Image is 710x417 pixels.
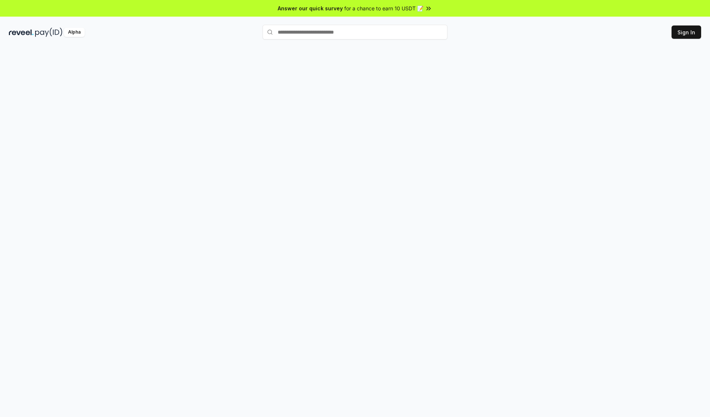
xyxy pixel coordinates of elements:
span: Answer our quick survey [278,4,343,12]
img: pay_id [35,28,62,37]
div: Alpha [64,28,85,37]
button: Sign In [672,25,701,39]
img: reveel_dark [9,28,34,37]
span: for a chance to earn 10 USDT 📝 [344,4,423,12]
